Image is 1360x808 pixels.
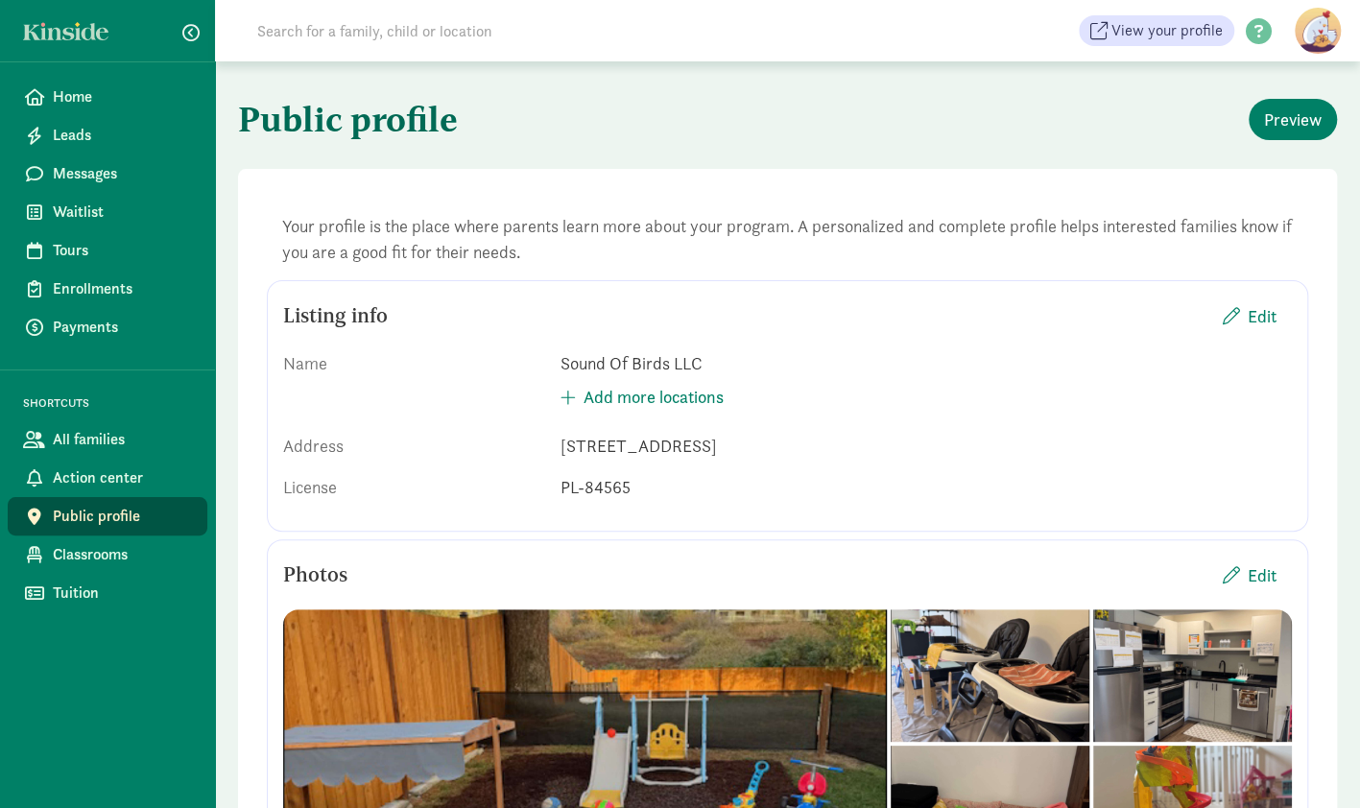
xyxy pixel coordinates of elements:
[53,582,192,605] span: Tuition
[53,316,192,339] span: Payments
[8,231,207,270] a: Tours
[283,563,347,586] h5: Photos
[8,193,207,231] a: Waitlist
[1207,296,1292,337] button: Edit
[1207,555,1292,596] button: Edit
[53,466,192,489] span: Action center
[545,376,739,417] button: Add more locations
[561,433,1292,459] div: [STREET_ADDRESS]
[267,198,1308,280] div: Your profile is the place where parents learn more about your program. A personalized and complet...
[1264,107,1322,132] span: Preview
[246,12,784,50] input: Search for a family, child or location
[561,474,1292,500] div: PL-84565
[8,535,207,574] a: Classrooms
[53,124,192,147] span: Leads
[283,474,545,500] div: License
[8,497,207,535] a: Public profile
[53,201,192,224] span: Waitlist
[238,84,784,154] h1: Public profile
[53,543,192,566] span: Classrooms
[283,350,545,417] div: Name
[8,308,207,346] a: Payments
[53,85,192,108] span: Home
[1248,562,1276,588] span: Edit
[53,505,192,528] span: Public profile
[53,162,192,185] span: Messages
[8,154,207,193] a: Messages
[1111,19,1223,42] span: View your profile
[8,116,207,154] a: Leads
[1264,716,1360,808] iframe: Chat Widget
[53,428,192,451] span: All families
[53,239,192,262] span: Tours
[1248,303,1276,329] span: Edit
[8,459,207,497] a: Action center
[8,574,207,612] a: Tuition
[283,304,388,327] h5: Listing info
[8,420,207,459] a: All families
[53,277,192,300] span: Enrollments
[8,78,207,116] a: Home
[1079,15,1234,46] a: View your profile
[1249,99,1337,140] button: Preview
[561,350,1292,376] div: Sound Of Birds LLC
[8,270,207,308] a: Enrollments
[584,384,724,410] span: Add more locations
[283,433,545,459] div: Address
